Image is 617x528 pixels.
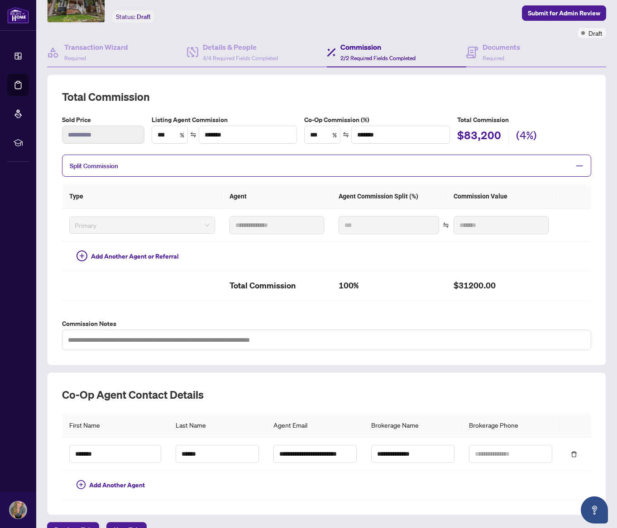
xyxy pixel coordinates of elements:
[203,55,278,61] span: 4/4 Required Fields Completed
[516,128,537,145] h2: (4%)
[75,218,210,232] span: Primary
[457,115,591,125] h5: Total Commission
[331,184,446,209] th: Agent Commission Split (%)
[89,480,145,490] span: Add Another Agent
[77,250,87,261] span: plus-circle
[62,90,591,104] h2: Total Commission
[190,132,196,138] span: swap
[203,42,278,52] h4: Details & People
[457,128,501,145] h2: $83,200
[62,413,168,438] th: First Name
[343,132,349,138] span: swap
[230,278,325,293] h2: Total Commission
[62,319,591,329] label: Commission Notes
[62,184,222,209] th: Type
[64,42,128,52] h4: Transaction Wizard
[443,222,449,228] span: swap
[152,115,297,125] label: Listing Agent Commission
[137,13,151,21] span: Draft
[62,155,591,177] div: Split Commission
[69,249,186,264] button: Add Another Agent or Referral
[266,413,364,438] th: Agent Email
[575,162,584,170] span: minus
[588,28,603,38] span: Draft
[222,184,332,209] th: Agent
[462,413,560,438] th: Brokerage Phone
[364,413,462,438] th: Brokerage Name
[62,115,144,125] label: Sold Price
[340,42,416,52] h4: Commission
[571,451,577,457] span: delete
[454,278,549,293] h2: $31200.00
[62,387,591,402] h2: Co-op Agent Contact Details
[522,5,606,21] button: Submit for Admin Review
[77,480,86,489] span: plus-circle
[304,115,450,125] label: Co-Op Commission (%)
[446,184,556,209] th: Commission Value
[339,278,439,293] h2: 100%
[483,42,520,52] h4: Documents
[7,7,29,24] img: logo
[70,162,118,170] span: Split Commission
[340,55,416,61] span: 2/2 Required Fields Completed
[10,501,27,519] img: Profile Icon
[483,55,504,61] span: Required
[91,251,179,261] span: Add Another Agent or Referral
[168,413,266,438] th: Last Name
[64,55,86,61] span: Required
[528,6,600,20] span: Submit for Admin Review
[112,10,154,23] div: Status:
[581,496,608,523] button: Open asap
[69,478,152,492] button: Add Another Agent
